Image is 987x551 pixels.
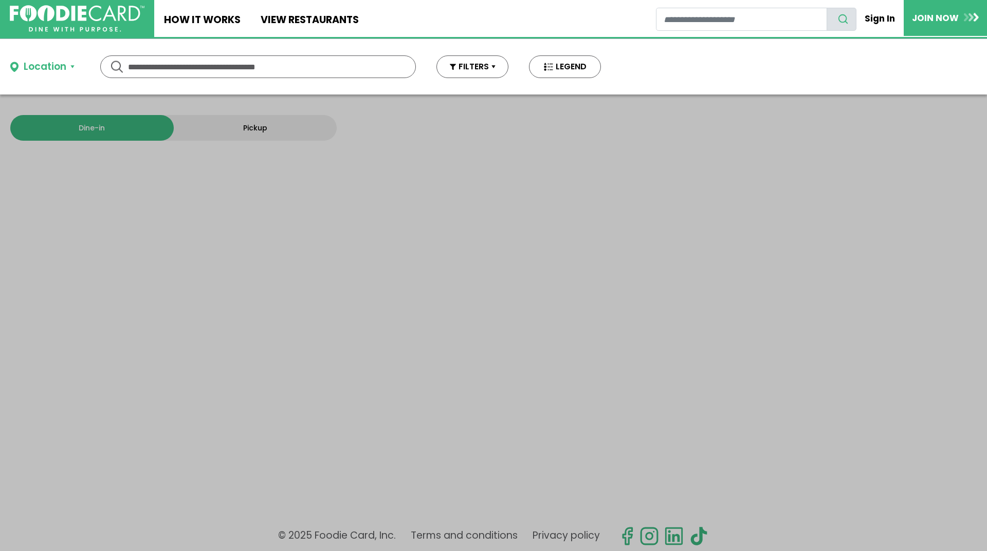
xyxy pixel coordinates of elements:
[10,5,144,32] img: FoodieCard; Eat, Drink, Save, Donate
[656,8,827,31] input: restaurant search
[10,60,75,74] button: Location
[827,8,856,31] button: search
[24,60,66,74] div: Location
[529,55,601,78] button: LEGEND
[436,55,508,78] button: FILTERS
[856,7,904,30] a: Sign In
